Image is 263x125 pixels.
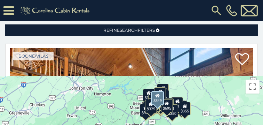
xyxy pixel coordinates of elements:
[171,97,183,110] div: $930
[155,99,167,112] div: $315
[157,83,169,97] div: $525
[104,28,155,33] span: Refine Filters
[154,87,166,100] div: $320
[145,100,157,113] div: $325
[179,102,191,115] div: $355
[246,80,260,94] button: Toggle fullscreen view
[140,103,152,117] div: $375
[161,99,173,112] div: $695
[224,5,239,16] a: [PHONE_NUMBER]
[143,88,155,102] div: $305
[151,91,164,105] div: $349
[210,4,223,17] img: search-regular.svg
[17,5,94,16] img: Khaki-logo.png
[235,52,249,67] a: Add to favorites
[162,98,174,111] div: $380
[120,28,138,33] span: Search
[13,52,54,60] a: Boone/Vilas
[5,24,258,36] a: RefineSearchFilters
[151,93,163,106] div: $210
[166,104,178,118] div: $350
